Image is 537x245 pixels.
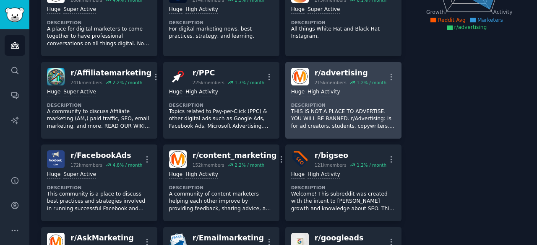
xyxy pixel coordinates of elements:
p: A place for digital marketers to come together to have professional conversations on all things d... [47,26,151,48]
div: 1.2 % / month [357,80,386,85]
div: High Activity [185,88,218,96]
div: 2.2 % / month [112,80,142,85]
div: r/ bigseo [315,150,386,161]
div: High Activity [308,171,340,179]
span: Marketers [477,17,503,23]
span: Reddit Avg [438,17,466,23]
p: Topics related to Pay-per-Click (PPC) & other digital ads such as Google Ads, Facebook Ads, Micro... [169,108,274,130]
div: 2.2 % / month [235,162,264,168]
div: Huge [291,88,305,96]
a: advertisingr/advertising215kmembers1.2% / monthHugeHigh ActivityDescriptionTHIS IS NOT A PLACE TO... [285,62,401,139]
div: Huge [291,171,305,179]
dt: Description [291,185,396,191]
a: content_marketingr/content_marketing152kmembers2.2% / monthHugeHigh ActivityDescriptionA communit... [163,144,279,221]
div: Huge [47,6,60,14]
dt: Description [291,20,396,26]
dt: Description [47,185,151,191]
div: High Activity [308,88,340,96]
div: 225k members [193,80,224,85]
div: 215k members [315,80,347,85]
div: r/ content_marketing [193,150,277,161]
div: r/ PPC [193,68,264,78]
a: bigseor/bigseo121kmembers1.2% / monthHugeHigh ActivityDescriptionWelcome! This subreddit was crea... [285,144,401,221]
a: Affiliatemarketingr/Affiliatemarketing241kmembers2.2% / monthHugeSuper ActiveDescriptionA communi... [41,62,157,139]
span: r/advertising [454,24,487,30]
tspan: Activity [493,9,512,15]
div: 1.2 % / month [357,162,386,168]
div: 172k members [70,162,102,168]
div: r/ Affiliatemarketing [70,68,151,78]
p: This community is a place to discuss best practices and strategies involved in running successful... [47,191,151,213]
p: All things White Hat and Black Hat Instagram. [291,26,396,40]
dt: Description [169,102,274,108]
div: Huge [47,171,60,179]
div: 152k members [193,162,224,168]
div: r/ googleads [315,233,384,243]
div: High Activity [185,171,218,179]
img: content_marketing [169,150,187,168]
tspan: Growth [426,9,445,15]
div: Huge [291,6,305,14]
div: Huge [47,88,60,96]
div: Super Active [63,171,96,179]
dt: Description [47,20,151,26]
p: For digital marketing news, best practices, strategy, and learning. [169,26,274,40]
div: Huge [169,6,182,14]
img: advertising [291,68,309,85]
p: A community of content marketers helping each other improve by providing feedback, sharing advice... [169,191,274,213]
dt: Description [169,185,274,191]
img: Affiliatemarketing [47,68,65,85]
div: 1.7 % / month [235,80,264,85]
img: GummySearch logo [5,8,24,22]
div: r/ AskMarketing [70,233,140,243]
p: Welcome! This subreddit was created with the intent to [PERSON_NAME] growth and knowledge about S... [291,191,396,213]
a: FacebookAdsr/FacebookAds172kmembers4.8% / monthHugeSuper ActiveDescriptionThis community is a pla... [41,144,157,221]
div: Huge [169,88,182,96]
dt: Description [291,102,396,108]
img: bigseo [291,150,309,168]
div: Huge [169,171,182,179]
div: Super Active [308,6,340,14]
div: Super Active [63,6,96,14]
img: FacebookAds [47,150,65,168]
a: PPCr/PPC225kmembers1.7% / monthHugeHigh ActivityDescriptionTopics related to Pay-per-Click (PPC) ... [163,62,279,139]
div: 121k members [315,162,347,168]
div: High Activity [185,6,218,14]
p: THIS IS NOT A PLACE TO ADVERTISE. YOU WILL BE BANNED. r/Advertising: Is for ad creators, students... [291,108,396,130]
dt: Description [169,20,274,26]
img: PPC [169,68,187,85]
div: r/ Emailmarketing [193,233,264,243]
div: 4.8 % / month [112,162,142,168]
p: A community to discuss Affiliate marketing (AM,) paid traffic, SEO, email marketing, and more. RE... [47,108,151,130]
dt: Description [47,102,151,108]
div: r/ FacebookAds [70,150,142,161]
div: Super Active [63,88,96,96]
div: 241k members [70,80,102,85]
div: r/ advertising [315,68,386,78]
